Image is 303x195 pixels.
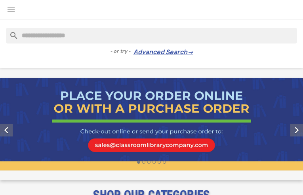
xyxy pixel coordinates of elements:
i:  [290,124,303,136]
span: - or try - [110,47,133,55]
input: Search [6,28,297,44]
a: Advanced Search→ [133,48,193,56]
i: search [6,28,15,37]
span: → [187,48,193,56]
i:  [6,5,16,15]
